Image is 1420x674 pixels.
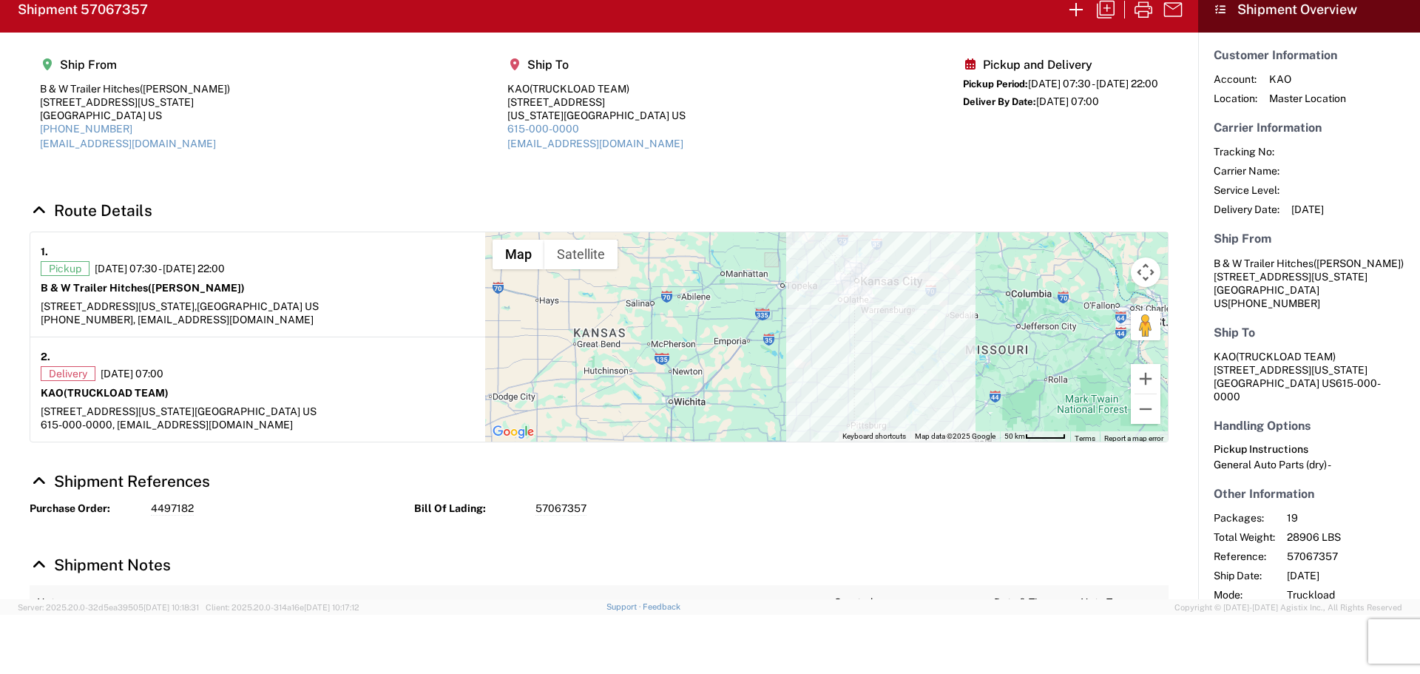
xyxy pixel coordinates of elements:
span: Carrier Name: [1214,164,1279,178]
h5: Ship To [507,58,686,72]
a: Hide Details [30,556,171,574]
button: Show satellite imagery [544,240,618,269]
span: B & W Trailer Hitches [1214,257,1313,269]
div: [STREET_ADDRESS][US_STATE] [40,95,230,109]
button: Keyboard shortcuts [842,431,906,442]
div: [GEOGRAPHIC_DATA] US [40,109,230,122]
div: General Auto Parts (dry) - [1214,458,1404,471]
span: [DATE] 10:18:31 [143,603,199,612]
span: Tracking No: [1214,145,1279,158]
strong: 1. [41,243,48,261]
span: [DATE] 07:30 - [DATE] 22:00 [95,262,225,275]
div: [STREET_ADDRESS] [507,95,686,109]
span: Delivery Date: [1214,203,1279,216]
a: Report a map error [1104,434,1163,442]
th: Date & Time [987,585,1073,621]
span: Pickup Period: [963,78,1028,90]
span: 19 [1287,511,1413,525]
span: Truckload [1287,588,1413,601]
span: ([PERSON_NAME]) [148,282,245,294]
span: ([PERSON_NAME]) [140,83,230,95]
span: Location: [1214,92,1257,105]
span: Map data ©2025 Google [915,432,995,440]
span: 50 km [1004,432,1025,440]
span: (TRUCKLOAD TEAM) [530,83,629,95]
h5: Ship From [1214,232,1404,246]
h6: Pickup Instructions [1214,443,1404,456]
a: Hide Details [30,201,152,220]
span: [STREET_ADDRESS][US_STATE], [41,300,197,312]
span: 28906 LBS [1287,530,1413,544]
button: Drag Pegman onto the map to open Street View [1131,311,1160,340]
span: Client: 2025.20.0-314a16e [206,603,359,612]
strong: KAO [41,387,169,399]
span: Mode: [1214,588,1275,601]
a: Support [606,602,643,611]
span: Total Weight: [1214,530,1275,544]
h2: Shipment 57067357 [18,1,148,18]
address: [US_STATE][GEOGRAPHIC_DATA] US [1214,350,1404,403]
span: [DATE] [1287,569,1413,582]
button: Zoom out [1131,394,1160,424]
h5: Carrier Information [1214,121,1404,135]
div: [US_STATE][GEOGRAPHIC_DATA] US [507,109,686,122]
address: [GEOGRAPHIC_DATA] US [1214,257,1404,310]
span: [DATE] 07:00 [1036,95,1099,107]
span: [GEOGRAPHIC_DATA] US [197,300,319,312]
a: Feedback [643,602,680,611]
span: [DATE] 07:30 - [DATE] 22:00 [1028,78,1158,90]
a: Open this area in Google Maps (opens a new window) [489,422,538,442]
span: 615-000-0000 [1214,377,1381,402]
strong: Purchase Order: [30,502,141,516]
span: Reference: [1214,550,1275,563]
a: [EMAIL_ADDRESS][DOMAIN_NAME] [507,138,683,149]
span: (TRUCKLOAD TEAM) [64,387,169,399]
th: Created [827,585,987,621]
span: Master Location [1269,92,1346,105]
h5: Handling Options [1214,419,1404,433]
span: KAO [1269,73,1346,86]
span: [DATE] 10:17:12 [304,603,359,612]
span: Ship Date: [1214,569,1275,582]
div: 615-000-0000, [EMAIL_ADDRESS][DOMAIN_NAME] [41,418,475,431]
span: Packages: [1214,511,1275,525]
span: Deliver By Date: [963,96,1036,107]
span: [STREET_ADDRESS][US_STATE] [1214,271,1367,283]
a: [EMAIL_ADDRESS][DOMAIN_NAME] [40,138,216,149]
span: (TRUCKLOAD TEAM) [1236,351,1336,363]
div: KAO [507,82,686,95]
th: Note [30,585,827,621]
div: [PHONE_NUMBER], [EMAIL_ADDRESS][DOMAIN_NAME] [41,313,475,326]
h5: Pickup and Delivery [963,58,1158,72]
span: [DATE] [1291,203,1324,216]
span: [PHONE_NUMBER] [1228,297,1320,309]
a: Terms [1075,434,1095,442]
span: Pickup [41,261,89,276]
a: [PHONE_NUMBER] [40,123,132,135]
span: KAO [STREET_ADDRESS] [1214,351,1336,376]
button: Zoom in [1131,364,1160,394]
span: Copyright © [DATE]-[DATE] Agistix Inc., All Rights Reserved [1174,601,1402,614]
strong: 2. [41,348,50,366]
span: 4497182 [151,502,194,516]
h5: Customer Information [1214,48,1404,62]
span: Service Level: [1214,183,1279,197]
a: 615-000-0000 [507,123,579,135]
strong: Bill Of Lading: [414,502,525,516]
h5: Other Information [1214,487,1404,501]
span: Account: [1214,73,1257,86]
h5: Ship To [1214,326,1404,340]
button: Show street map [493,240,544,269]
div: B & W Trailer Hitches [40,82,230,95]
span: [STREET_ADDRESS] [41,405,138,417]
th: Note Type [1073,585,1169,621]
span: Server: 2025.20.0-32d5ea39505 [18,603,199,612]
strong: B & W Trailer Hitches [41,282,245,294]
h5: Ship From [40,58,230,72]
a: Hide Details [30,472,210,491]
button: Map Scale: 50 km per 51 pixels [1000,431,1070,442]
span: [US_STATE][GEOGRAPHIC_DATA] US [138,405,317,417]
span: ([PERSON_NAME]) [1313,257,1404,269]
button: Map camera controls [1131,257,1160,287]
img: Google [489,422,538,442]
